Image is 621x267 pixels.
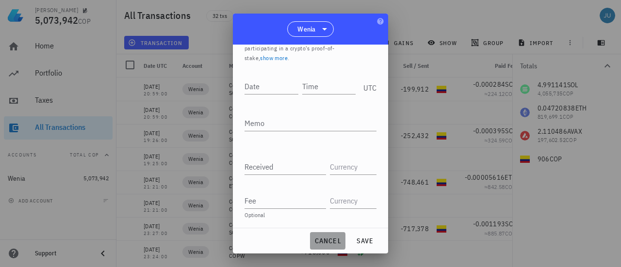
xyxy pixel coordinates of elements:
[360,73,376,97] div: UTC
[245,35,343,62] span: you earn coins as a reward for participating in a crypto's proof-of-stake, .
[330,193,375,208] input: Currency
[245,212,376,218] div: Optional
[260,54,288,62] a: show more
[314,236,342,245] span: cancel
[330,159,375,174] input: Currency
[353,236,376,245] span: save
[310,232,345,250] button: cancel
[297,24,315,34] span: Wenia
[245,34,376,63] p: :
[349,232,380,250] button: save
